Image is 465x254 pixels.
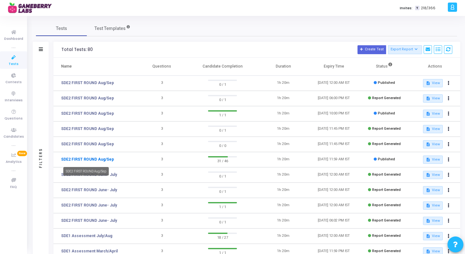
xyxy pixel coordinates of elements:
span: Report Generated [372,249,401,253]
td: 3 [136,76,187,91]
th: Actions [410,58,460,76]
td: [DATE] 12:00 AM IST [309,229,359,244]
button: View [423,79,442,87]
td: [DATE] 06:00 PM IST [309,91,359,106]
td: 3 [136,152,187,167]
button: View [423,125,442,133]
a: SDE2 FIRST ROUND June- July [61,187,117,193]
span: 218/366 [421,5,435,11]
td: 1h 20m [258,167,309,183]
td: [DATE] 11:45 PM IST [309,121,359,137]
span: Tests [56,25,67,32]
span: 1 / 1 [208,203,237,210]
span: 0 / 1 [208,173,237,179]
span: Published [378,81,395,85]
td: 1h 20m [258,137,309,152]
span: T [415,6,419,11]
a: SDE1 Assessment July/Aug [61,233,112,239]
a: SDE2 FIRST ROUND June- July [61,202,117,208]
td: [DATE] 10:00 PM IST [309,106,359,121]
button: View [423,186,442,194]
td: [DATE] 06:02 PM IST [309,213,359,229]
td: 3 [136,198,187,213]
span: Report Generated [372,142,401,146]
div: SDE2 FIRST ROUND Aug/Sep [63,167,109,176]
span: Published [378,157,395,161]
a: SDE2 FIRST ROUND Aug/Sep [61,141,114,147]
td: 3 [136,213,187,229]
span: Published [378,111,395,115]
span: 0 / 0 [208,142,237,149]
button: View [423,156,442,164]
span: Report Generated [372,234,401,238]
td: 1h 20m [258,76,309,91]
span: Report Generated [372,188,401,192]
td: [DATE] 11:45 PM IST [309,137,359,152]
th: Name [53,58,136,76]
button: View [423,140,442,149]
mat-icon: description [426,249,430,254]
a: SDE2 FIRST ROUND Aug/Sep [61,126,114,132]
span: 0 / 1 [208,219,237,225]
td: 1h 20m [258,152,309,167]
span: Questions [4,116,23,121]
td: 3 [136,91,187,106]
td: [DATE] 12:00 AM IST [309,183,359,198]
mat-icon: description [426,203,430,208]
span: 1 / 1 [208,112,237,118]
mat-icon: description [426,219,430,223]
mat-icon: description [426,81,430,85]
span: Tests [9,62,18,67]
td: 3 [136,167,187,183]
span: 18 / 27 [208,234,237,240]
span: Report Generated [372,172,401,177]
span: Report Generated [372,96,401,100]
span: Candidates [3,134,24,140]
td: 1h 20m [258,183,309,198]
img: logo [8,2,56,14]
a: SDE2 FIRST ROUND Aug/Sep [61,95,114,101]
td: 3 [136,183,187,198]
button: View [423,171,442,179]
span: FAQ [10,185,17,190]
button: Export Report [388,45,422,54]
a: SDE2 FIRST ROUND Aug/Sep [61,111,114,116]
th: Duration [258,58,309,76]
th: Expiry Time [309,58,359,76]
a: SDE1 Assessment March/April [61,248,118,254]
span: 0 / 1 [208,81,237,87]
span: Report Generated [372,218,401,222]
mat-icon: description [426,157,430,162]
button: View [423,94,442,103]
td: 1h 20m [258,198,309,213]
span: Interviews [5,98,23,103]
mat-icon: description [426,96,430,101]
td: [DATE] 12:00 AM IST [309,76,359,91]
mat-icon: description [426,234,430,238]
td: [DATE] 12:00 AM IST [309,198,359,213]
span: 31 / 46 [208,157,237,164]
td: 1h 20m [258,106,309,121]
span: Report Generated [372,127,401,131]
button: View [423,110,442,118]
td: 3 [136,106,187,121]
th: Questions [136,58,187,76]
span: Analytics [6,159,22,165]
span: New [17,151,27,156]
button: Create Test [357,45,386,54]
td: 3 [136,121,187,137]
td: [DATE] 11:59 AM IST [309,152,359,167]
button: View [423,201,442,210]
a: SDE2 FIRST ROUND Aug/Sep [61,80,114,86]
div: Total Tests: 80 [61,47,93,52]
td: 1h 20m [258,91,309,106]
span: 0 / 1 [208,188,237,194]
div: Filters [38,123,44,193]
span: Report Generated [372,203,401,207]
span: 0 / 1 [208,127,237,133]
button: View [423,232,442,240]
mat-icon: description [426,173,430,177]
td: [DATE] 12:00 AM IST [309,167,359,183]
mat-icon: description [426,112,430,116]
span: Test Templates [94,25,126,32]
